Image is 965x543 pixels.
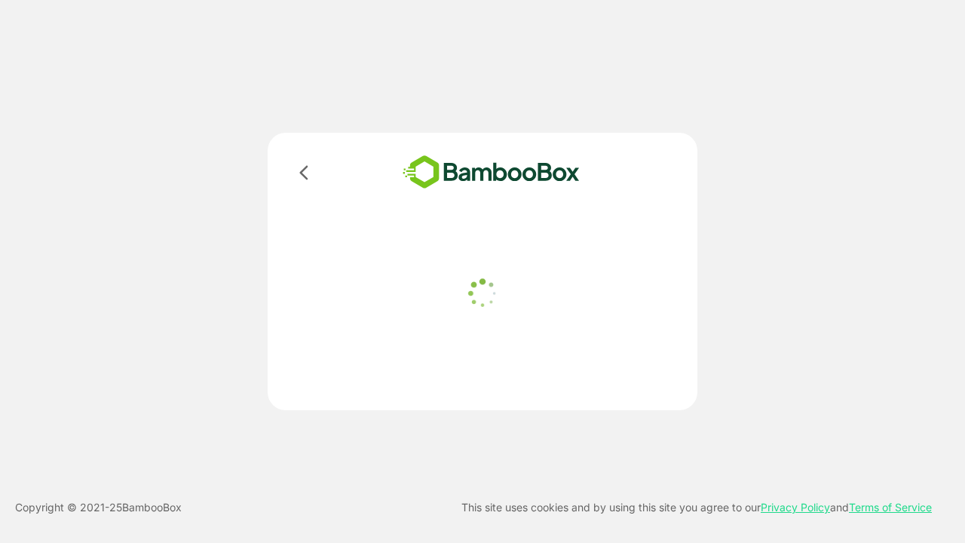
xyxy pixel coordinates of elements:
p: Copyright © 2021- 25 BambooBox [15,499,182,517]
p: This site uses cookies and by using this site you agree to our and [461,499,932,517]
a: Privacy Policy [761,501,830,514]
img: loader [464,275,501,312]
img: bamboobox [381,151,602,194]
a: Terms of Service [849,501,932,514]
